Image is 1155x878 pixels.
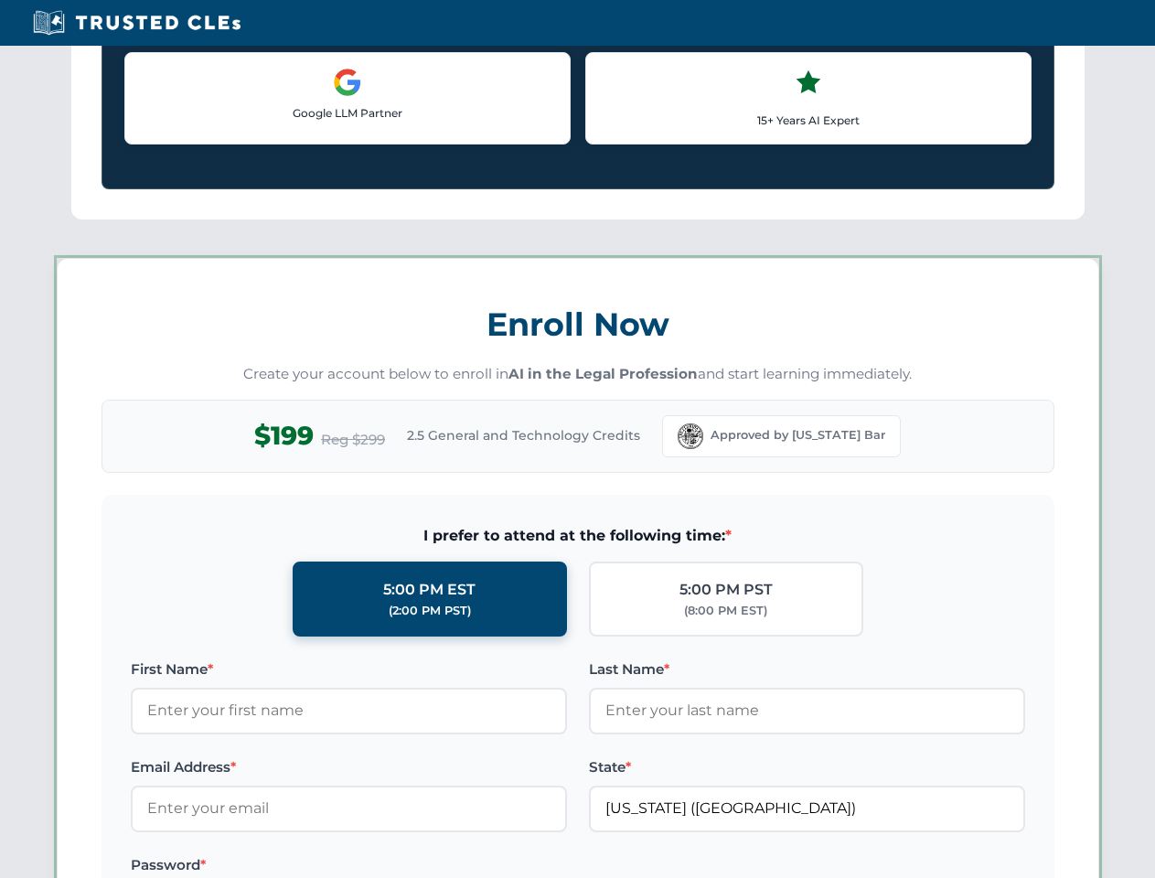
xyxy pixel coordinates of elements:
span: I prefer to attend at the following time: [131,524,1025,548]
p: 15+ Years AI Expert [601,112,1016,129]
span: Approved by [US_STATE] Bar [711,426,885,444]
div: (8:00 PM EST) [684,602,767,620]
input: Florida (FL) [589,786,1025,831]
span: 2.5 General and Technology Credits [407,425,640,445]
div: 5:00 PM PST [679,578,773,602]
img: Florida Bar [678,423,703,449]
input: Enter your email [131,786,567,831]
h3: Enroll Now [102,295,1054,353]
label: Last Name [589,658,1025,680]
p: Create your account below to enroll in and start learning immediately. [102,364,1054,385]
img: Trusted CLEs [27,9,246,37]
label: First Name [131,658,567,680]
div: 5:00 PM EST [383,578,476,602]
label: Email Address [131,756,567,778]
label: State [589,756,1025,778]
input: Enter your first name [131,688,567,733]
span: $199 [254,415,314,456]
p: Google LLM Partner [140,104,555,122]
img: Google [333,68,362,97]
div: (2:00 PM PST) [389,602,471,620]
strong: AI in the Legal Profession [508,365,698,382]
input: Enter your last name [589,688,1025,733]
span: Reg $299 [321,429,385,451]
label: Password [131,854,567,876]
